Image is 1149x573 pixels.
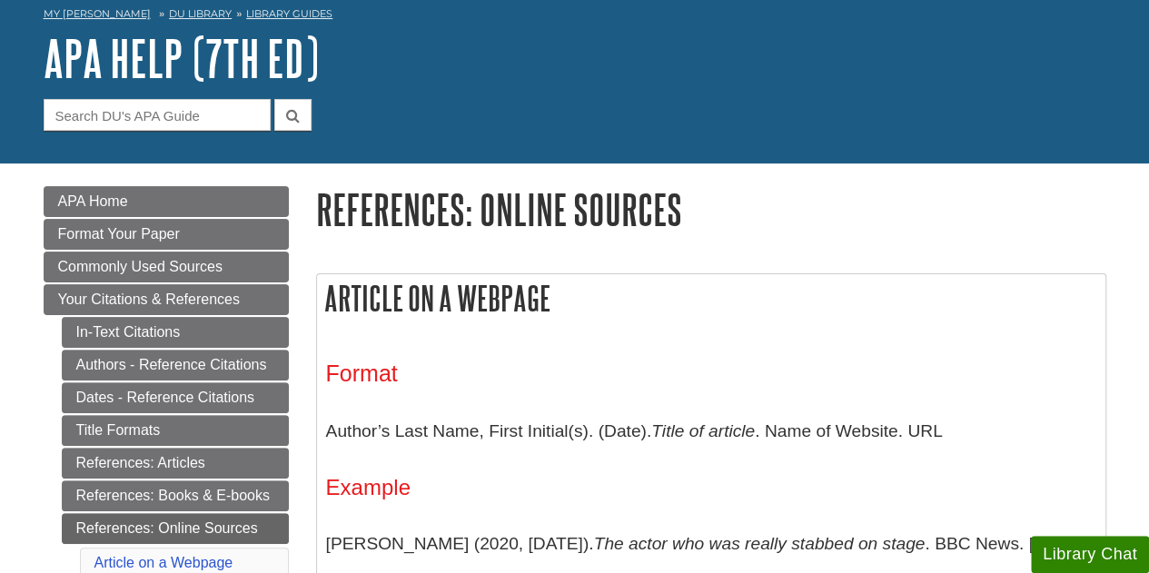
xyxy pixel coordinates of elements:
h1: References: Online Sources [316,186,1106,232]
i: The actor who was really stabbed on stage [594,534,926,553]
input: Search DU's APA Guide [44,99,271,131]
a: APA Help (7th Ed) [44,30,319,86]
a: References: Online Sources [62,513,289,544]
span: Your Citations & References [58,291,240,307]
a: Dates - Reference Citations [62,382,289,413]
a: Your Citations & References [44,284,289,315]
h2: Article on a Webpage [317,274,1105,322]
a: In-Text Citations [62,317,289,348]
nav: breadcrumb [44,2,1106,31]
a: Article on a Webpage [94,555,233,570]
a: Authors - Reference Citations [62,350,289,380]
i: Title of article [651,421,755,440]
span: APA Home [58,193,128,209]
a: APA Home [44,186,289,217]
a: References: Books & E-books [62,480,289,511]
button: Library Chat [1031,536,1149,573]
a: DU Library [169,7,232,20]
a: Library Guides [246,7,332,20]
p: Author’s Last Name, First Initial(s). (Date). . Name of Website. URL [326,405,1096,458]
a: References: Articles [62,448,289,479]
span: Commonly Used Sources [58,259,223,274]
a: Commonly Used Sources [44,252,289,282]
a: Title Formats [62,415,289,446]
h4: Example [326,476,1096,499]
a: Format Your Paper [44,219,289,250]
a: My [PERSON_NAME] [44,6,151,22]
h3: Format [326,361,1096,387]
span: Format Your Paper [58,226,180,242]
